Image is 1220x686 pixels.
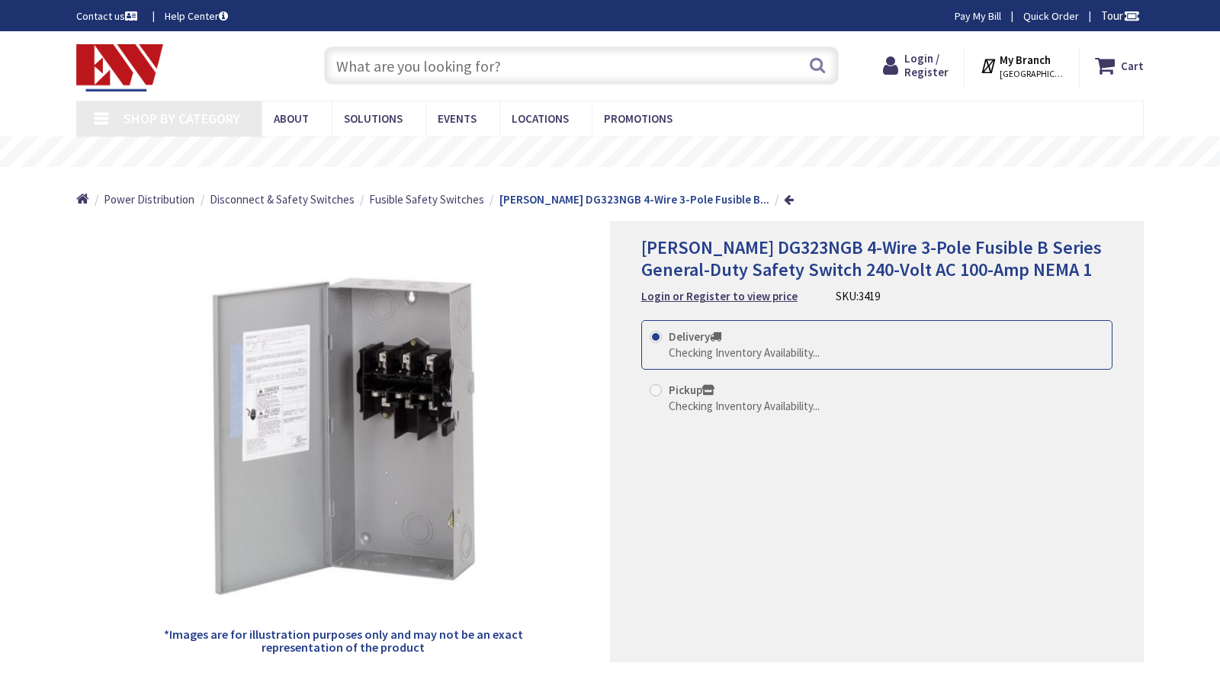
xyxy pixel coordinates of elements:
a: Power Distribution [104,191,194,207]
img: Electrical Wholesalers, Inc. [76,44,163,91]
a: Fusible Safety Switches [369,191,484,207]
strong: My Branch [1000,53,1051,67]
a: Disconnect & Safety Switches [210,191,355,207]
a: Quick Order [1023,8,1079,24]
a: Login or Register to view price [641,288,798,304]
rs-layer: Free Same Day Pickup at 19 Locations [484,144,763,161]
span: Login / Register [904,51,949,79]
span: 3419 [859,289,880,303]
a: Login / Register [883,52,949,79]
a: Cart [1095,52,1144,79]
span: About [274,111,309,126]
span: Solutions [344,111,403,126]
span: [PERSON_NAME] DG323NGB 4-Wire 3-Pole Fusible B Series General-Duty Safety Switch 240-Volt AC 100-... [641,236,1102,281]
a: Help Center [165,8,228,24]
div: SKU: [836,288,880,304]
strong: Cart [1121,52,1144,79]
strong: [PERSON_NAME] DG323NGB 4-Wire 3-Pole Fusible B... [499,192,769,207]
a: Contact us [76,8,140,24]
a: Pay My Bill [955,8,1001,24]
div: Checking Inventory Availability... [669,345,820,361]
strong: Pickup [669,383,714,397]
div: My Branch [GEOGRAPHIC_DATA], [GEOGRAPHIC_DATA] [980,52,1064,79]
span: Shop By Category [124,110,240,127]
div: Checking Inventory Availability... [669,398,820,414]
span: Promotions [604,111,673,126]
strong: Login or Register to view price [641,289,798,303]
span: [GEOGRAPHIC_DATA], [GEOGRAPHIC_DATA] [1000,68,1064,80]
input: What are you looking for? [324,46,839,85]
strong: Delivery [669,329,721,344]
h5: *Images are for illustration purposes only and may not be an exact representation of the product [162,628,525,655]
span: Disconnect & Safety Switches [210,192,355,207]
span: Power Distribution [104,192,194,207]
span: Events [438,111,477,126]
span: Fusible Safety Switches [369,192,484,207]
span: Locations [512,111,569,126]
span: Tour [1101,8,1140,23]
img: Eaton DG323NGB 4-Wire 3-Pole Fusible B Series General-Duty Safety Switch 240-Volt AC 100-Amp NEMA 1 [162,253,525,616]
